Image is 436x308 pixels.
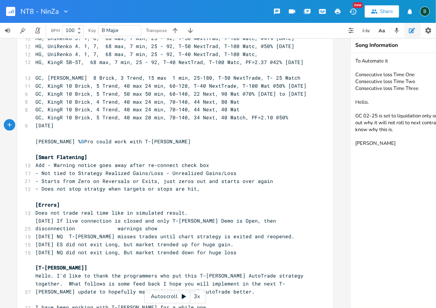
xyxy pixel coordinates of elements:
div: Transpose [146,28,167,33]
span: HG, KingR 5B-5T, 68 max, 7 min, 25 - 92, T-40 NextTrad, T-100 Watc, PF=2.37 @42% [DATE] [35,59,303,66]
span: GC, KingR 10 Brick, 5 Trend, 50 max 50 min, 60-140, 22 Next, 90 Wat @70% [DATE] to [DATE] [35,90,307,97]
span: HG, UniRenko 4. 1, 7, 68 max, 7 min, 25 - 92, T-40 NextTrad, T-100 Watc, [35,51,258,58]
div: 3x [190,290,204,303]
span: - Does not stop stratgy when targets or stops are hit, [35,185,200,192]
button: New [345,5,361,18]
span: [Smart Flatening] [35,154,87,160]
div: Autoscroll [144,290,206,303]
span: GC, KingR 10 Brick, 5 Trend, 40 max 24 min, 60-120, T-40 NextTrade, T-100 Wat @50% [DATE] [35,82,307,89]
span: GC, KingR 10 Brick, 5 Trend, 40 max 20 min, 70-140, 34 Next, 40 Watch, PF=2.10 @50% [DATE] [35,114,291,129]
span: Does not trade real time like in simulated result. [35,209,188,216]
span: NT8 - NinZa [21,8,59,15]
div: BPM [51,29,60,33]
span: HG, UniRenko 4. 1, 7, 68 max, 7 min, 25 - 92, T-50 NextTrad, T-100 Watc, @50% [DATE] [35,43,294,50]
span: GC, KingR 10 Brick, 4 Trend, 40 max 24 min, 70-140, 44 Next, 40 Wat [35,106,240,113]
span: - Not tied to Strategy Realized Gains/Loss - Unrealized Gains/Loss [35,170,236,176]
span: Add - Warning notice goes away after re-connect check box [35,162,209,168]
span: - Starts from Zero on Reversals or Exits, just zeros out and starts over again [35,178,273,184]
span: [PERSON_NAME] % Pro could work with T-[PERSON_NAME] [35,138,191,145]
button: B [420,3,430,20]
span: [DATE] NQ did not exit Long, But market trended down for huge loss [35,249,236,256]
span: [DATE] If live connection is closed and only T-[PERSON_NAME] Demo is Open, then disconnection war... [35,217,279,232]
span: Hello. I'd like to thank the programmers who put this T-[PERSON_NAME] AutoTrade strategy together... [35,273,307,295]
span: [DATE] ES did not exit Long, but market trended up for huge gain. [35,241,233,248]
div: Key [88,28,96,33]
span: GC, [PERSON_NAME] 8 Brick, 3 Trend, 15 max 1 min, 25-180, T-50 NextTrade, T- 25 Watch [35,74,300,81]
span: [T-[PERSON_NAME]] [35,265,87,271]
div: Share [380,8,393,15]
span: [Errors] [35,201,60,208]
span: GC, KingR 10 Brick, 4 Trend, 40 max 24 min, 70-140, 44 Next, 80 Wat [35,98,240,105]
button: Share [365,5,399,18]
span: [DATE] NQ T-[PERSON_NAME] misses trades until chart strategy is exited and reopened. [35,233,294,240]
span: B [81,138,84,145]
span: B Major [102,27,119,34]
div: BruCe [420,6,430,16]
div: New [353,2,363,8]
